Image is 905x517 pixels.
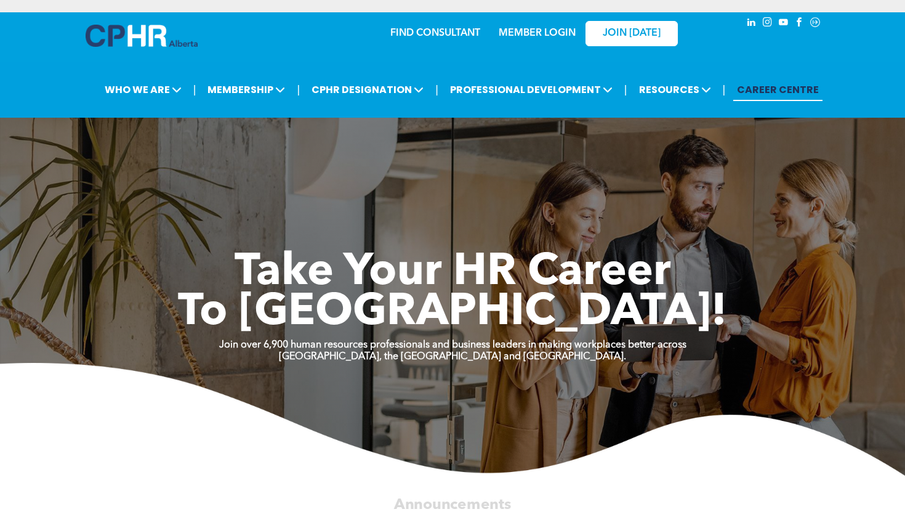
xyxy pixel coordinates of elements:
[308,78,427,101] span: CPHR DESIGNATION
[808,15,822,32] a: Social network
[394,497,511,512] span: Announcements
[744,15,758,32] a: linkedin
[390,28,480,38] a: FIND CONSULTANT
[585,21,678,46] a: JOIN [DATE]
[776,15,790,32] a: youtube
[603,28,661,39] span: JOIN [DATE]
[204,78,289,101] span: MEMBERSHIP
[723,77,726,102] li: |
[733,78,823,101] a: CAREER CENTRE
[760,15,774,32] a: instagram
[435,77,438,102] li: |
[792,15,806,32] a: facebook
[279,352,626,362] strong: [GEOGRAPHIC_DATA], the [GEOGRAPHIC_DATA] and [GEOGRAPHIC_DATA].
[193,77,196,102] li: |
[499,28,576,38] a: MEMBER LOGIN
[178,291,727,335] span: To [GEOGRAPHIC_DATA]!
[624,77,627,102] li: |
[219,340,686,350] strong: Join over 6,900 human resources professionals and business leaders in making workplaces better ac...
[446,78,616,101] span: PROFESSIONAL DEVELOPMENT
[235,251,671,295] span: Take Your HR Career
[297,77,300,102] li: |
[101,78,185,101] span: WHO WE ARE
[635,78,715,101] span: RESOURCES
[86,25,198,47] img: A blue and white logo for cp alberta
